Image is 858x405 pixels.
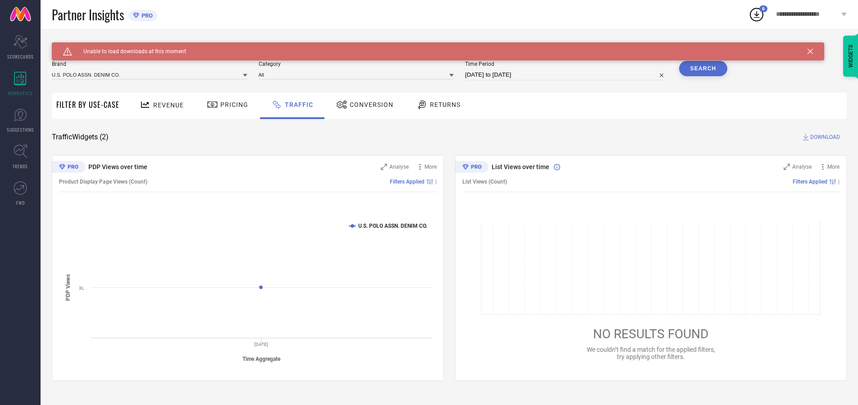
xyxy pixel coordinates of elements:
span: 6 [762,6,765,12]
div: Premium [455,161,488,175]
span: | [435,179,437,185]
span: Category [259,61,454,67]
span: Brand [52,61,247,67]
span: List Views (Count) [462,179,507,185]
span: Unable to load downloads at this moment [72,48,186,55]
span: Filter By Use-Case [56,99,119,110]
span: Conversion [350,101,393,108]
span: More [827,164,840,170]
svg: Zoom [784,164,790,170]
span: Product Display Page Views (Count) [59,179,147,185]
span: Pricing [220,101,248,108]
span: Traffic Widgets ( 2 ) [52,133,109,142]
span: Time Period [465,61,668,67]
span: Analyse [792,164,812,170]
text: U.S. POLO ASSN. DENIM CO. [358,223,427,229]
text: [DATE] [254,342,268,347]
span: Filters Applied [793,179,827,185]
span: SUGGESTIONS [7,126,34,133]
span: We couldn’t find a match for the applied filters, try applying other filters. [587,346,715,360]
tspan: PDP Views [65,274,71,300]
span: Filters Applied [390,179,424,185]
span: PDP Views over time [88,163,147,170]
span: Returns [430,101,461,108]
span: WORKSPACE [8,90,33,97]
span: TRENDS [13,163,28,170]
span: DOWNLOAD [810,133,840,142]
span: More [424,164,437,170]
span: Analyse [389,164,409,170]
span: Revenue [153,101,184,109]
span: List Views over time [492,163,549,170]
div: Open download list [748,6,765,23]
button: Search [679,61,728,76]
span: Traffic [285,101,313,108]
span: FWD [16,199,25,206]
text: 3L [79,285,84,290]
svg: Zoom [381,164,387,170]
tspan: Time Aggregate [242,356,281,362]
span: PRO [139,12,153,19]
span: NO RESULTS FOUND [593,327,708,341]
div: Premium [52,161,85,175]
span: SCORECARDS [7,53,34,60]
input: Select time period [465,69,668,80]
span: Partner Insights [52,5,124,24]
span: | [838,179,840,185]
span: SYSTEM WORKSPACE [52,42,114,50]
